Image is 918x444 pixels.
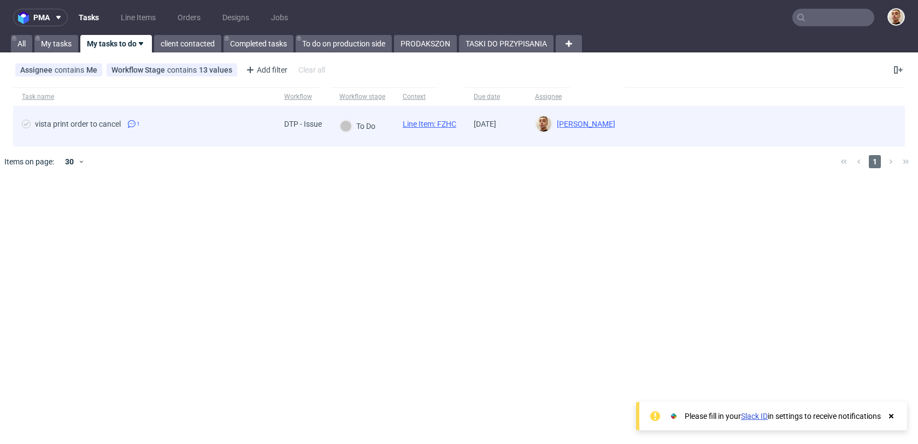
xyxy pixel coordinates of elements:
img: Bartłomiej Leśniczuk [536,116,551,132]
span: contains [55,66,86,74]
span: Due date [474,92,517,102]
button: pma [13,9,68,26]
div: Please fill in your in settings to receive notifications [685,411,881,422]
a: All [11,35,32,52]
span: Assignee [20,66,55,74]
a: TASKI DO PRZYPISANIA [459,35,554,52]
a: Line Item: FZHC [403,120,456,128]
span: [PERSON_NAME] [552,120,615,128]
div: Add filter [242,61,290,79]
div: Workflow stage [339,92,385,101]
a: Completed tasks [223,35,293,52]
img: Slack [668,411,679,422]
div: Workflow [284,92,312,101]
a: client contacted [154,35,221,52]
a: Orders [171,9,207,26]
img: Bartłomiej Leśniczuk [888,9,904,25]
span: 1 [869,155,881,168]
span: Workflow Stage [111,66,167,74]
a: Designs [216,9,256,26]
div: Context [403,92,429,101]
a: PRODAKSZON [394,35,457,52]
a: My tasks [34,35,78,52]
a: Line Items [114,9,162,26]
a: Tasks [72,9,105,26]
img: logo [18,11,33,24]
div: 30 [58,154,78,169]
span: Items on page: [4,156,54,167]
div: DTP - Issue [284,120,322,128]
div: Me [86,66,97,74]
a: My tasks to do [80,35,152,52]
span: [DATE] [474,120,496,128]
div: 13 values [199,66,232,74]
span: Task name [22,92,267,102]
div: Clear all [296,62,327,78]
span: pma [33,14,50,21]
span: 1 [137,120,140,128]
a: Slack ID [741,412,768,421]
div: vista print order to cancel [35,120,121,128]
a: To do on production side [296,35,392,52]
div: To Do [340,120,375,132]
span: contains [167,66,199,74]
div: Assignee [535,92,562,101]
a: Jobs [264,9,295,26]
